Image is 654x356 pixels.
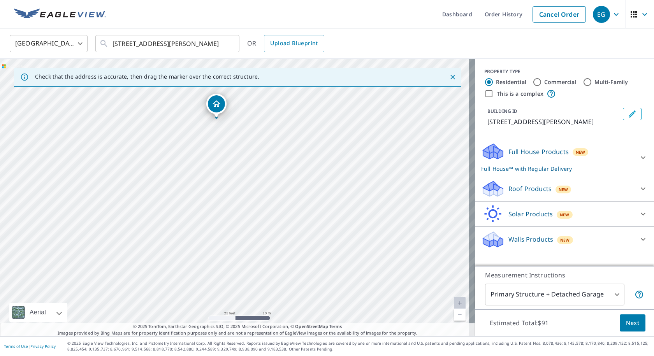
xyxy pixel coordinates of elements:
div: EG [593,6,610,23]
a: Upload Blueprint [264,35,324,52]
div: PROPERTY TYPE [484,68,645,75]
span: New [559,186,568,193]
div: Solar ProductsNew [481,205,648,223]
span: New [576,149,585,155]
div: Dropped pin, building 1, Residential property, 1870 Riverside Dr Laramie, WY 82070 [206,94,227,118]
div: Aerial [27,303,48,322]
p: | [4,344,56,349]
a: Cancel Order [533,6,586,23]
span: New [560,237,570,243]
a: Terms [329,323,342,329]
div: Aerial [9,303,67,322]
span: Upload Blueprint [270,39,318,48]
label: Multi-Family [594,78,628,86]
label: Residential [496,78,526,86]
label: Commercial [544,78,577,86]
span: Next [626,318,639,328]
span: © 2025 TomTom, Earthstar Geographics SIO, © 2025 Microsoft Corporation, © [133,323,342,330]
span: New [560,212,570,218]
p: Full House™ with Regular Delivery [481,165,634,173]
label: This is a complex [497,90,543,98]
p: Walls Products [508,235,553,244]
p: Solar Products [508,209,553,219]
div: Walls ProductsNew [481,230,648,249]
div: OR [247,35,324,52]
span: Your report will include the primary structure and a detached garage if one exists. [635,290,644,299]
p: © 2025 Eagle View Technologies, Inc. and Pictometry International Corp. All Rights Reserved. Repo... [67,340,650,352]
p: Roof Products [508,184,552,193]
p: Full House Products [508,147,569,156]
img: EV Logo [14,9,106,20]
a: OpenStreetMap [295,323,328,329]
a: Privacy Policy [30,344,56,349]
div: Roof ProductsNew [481,179,648,198]
div: [GEOGRAPHIC_DATA] [10,33,88,54]
a: Current Level 20, Zoom In Disabled [454,297,466,309]
input: Search by address or latitude-longitude [113,33,223,54]
button: Close [448,72,458,82]
p: Estimated Total: $91 [483,314,555,331]
p: Measurement Instructions [485,270,644,280]
p: Check that the address is accurate, then drag the marker over the correct structure. [35,73,259,80]
p: [STREET_ADDRESS][PERSON_NAME] [487,117,620,126]
p: BUILDING ID [487,108,517,114]
div: Full House ProductsNewFull House™ with Regular Delivery [481,142,648,173]
div: Primary Structure + Detached Garage [485,284,624,305]
a: Current Level 20, Zoom Out [454,309,466,321]
button: Edit building 1 [623,108,642,120]
button: Next [620,314,645,332]
a: Terms of Use [4,344,28,349]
